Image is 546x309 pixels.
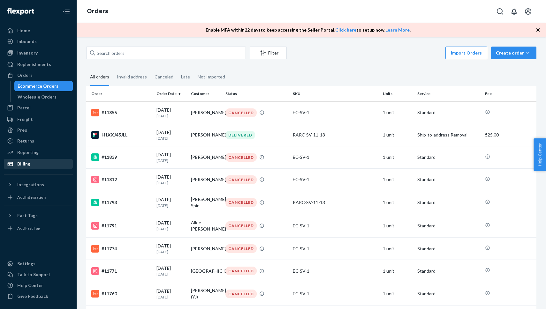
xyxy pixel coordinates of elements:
[17,149,39,156] div: Reporting
[4,136,73,146] a: Returns
[4,180,73,190] button: Integrations
[86,47,246,59] input: Search orders
[17,72,33,78] div: Orders
[91,290,151,298] div: #11760
[18,83,58,89] div: Ecommerce Orders
[293,176,378,183] div: EC-SV-1
[156,196,186,208] div: [DATE]
[417,268,480,274] p: Standard
[18,94,57,100] div: Wholesale Orders
[82,2,113,21] ol: breadcrumbs
[4,291,73,301] button: Give Feedback
[156,249,186,254] p: [DATE]
[380,86,415,101] th: Units
[380,101,415,124] td: 1 unit
[17,38,37,45] div: Inbounds
[417,176,480,183] p: Standard
[417,199,480,206] p: Standard
[225,267,257,275] div: CANCELLED
[223,86,291,101] th: Status
[188,191,223,214] td: [PERSON_NAME] Spin
[156,113,186,119] p: [DATE]
[4,192,73,202] a: Add Integration
[225,198,257,207] div: CANCELLED
[4,259,73,269] a: Settings
[4,147,73,158] a: Reporting
[156,136,186,141] p: [DATE]
[417,154,480,160] p: Standard
[380,214,415,238] td: 1 unit
[4,159,73,169] a: Billing
[534,138,546,171] span: Help Center
[156,151,186,163] div: [DATE]
[4,210,73,221] button: Fast Tags
[225,290,257,298] div: CANCELLED
[417,109,480,116] p: Standard
[293,154,378,160] div: EC-SV-1
[225,175,257,184] div: CANCELLED
[380,124,415,146] td: 1 unit
[417,223,480,229] p: Standard
[4,59,73,70] a: Replenishments
[491,47,536,59] button: Create order
[17,105,31,111] div: Parcel
[17,293,48,299] div: Give Feedback
[482,124,536,146] td: $25.00
[117,69,147,85] div: Invalid address
[290,86,380,101] th: SKU
[188,214,223,238] td: Allee [PERSON_NAME]
[380,146,415,168] td: 1 unit
[91,222,151,230] div: #11791
[4,70,73,80] a: Orders
[417,291,480,297] p: Standard
[250,47,287,59] button: Filter
[508,5,520,18] button: Open notifications
[482,86,536,101] th: Fee
[87,8,108,15] a: Orders
[91,245,151,253] div: #11774
[293,291,378,297] div: EC-SV-1
[91,153,151,161] div: #11839
[4,125,73,135] a: Prep
[17,261,35,267] div: Settings
[17,61,51,68] div: Replenishments
[91,176,151,183] div: #11812
[17,27,30,34] div: Home
[293,223,378,229] div: EC-SV-1
[17,127,27,133] div: Prep
[91,131,151,139] div: H1XXJ45JLL
[156,174,186,186] div: [DATE]
[156,265,186,277] div: [DATE]
[156,294,186,300] p: [DATE]
[188,238,223,260] td: [PERSON_NAME]
[91,267,151,275] div: #11771
[17,195,46,200] div: Add Integration
[91,199,151,206] div: #11793
[14,81,73,91] a: Ecommerce Orders
[17,50,38,56] div: Inventory
[156,288,186,300] div: [DATE]
[4,280,73,291] a: Help Center
[225,108,257,117] div: CANCELLED
[191,91,220,96] div: Customer
[225,244,257,253] div: CANCELLED
[156,243,186,254] div: [DATE]
[188,282,223,305] td: [PERSON_NAME] (YJ)
[156,158,186,163] p: [DATE]
[417,246,480,252] p: Standard
[380,168,415,191] td: 1 unit
[415,86,482,101] th: Service
[380,260,415,282] td: 1 unit
[494,5,506,18] button: Open Search Box
[415,124,482,146] td: Ship-to-address Removal
[60,5,73,18] button: Close Navigation
[225,221,257,230] div: CANCELLED
[7,8,34,15] img: Flexport logo
[17,212,38,219] div: Fast Tags
[17,282,43,289] div: Help Center
[154,86,188,101] th: Order Date
[156,107,186,119] div: [DATE]
[225,131,255,139] div: DELIVERED
[4,48,73,58] a: Inventory
[91,109,151,116] div: #11855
